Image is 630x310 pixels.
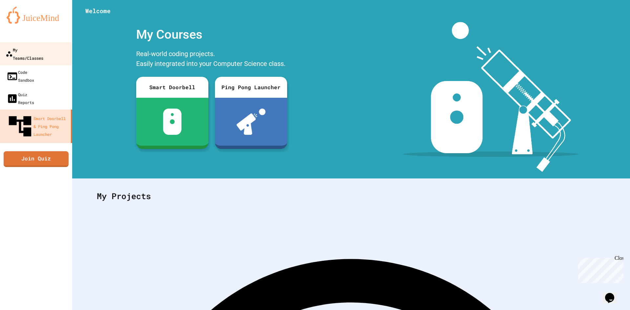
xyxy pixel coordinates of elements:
[576,255,623,283] iframe: chat widget
[7,113,68,140] div: Smart Doorbell & Ping Pong Launcher
[133,22,290,47] div: My Courses
[237,109,266,135] img: ppl-with-ball.png
[602,284,623,303] iframe: chat widget
[7,7,66,24] img: logo-orange.svg
[133,47,290,72] div: Real-world coding projects. Easily integrated into your Computer Science class.
[403,22,578,172] img: banner-image-my-projects.png
[7,91,34,106] div: Quiz Reports
[6,46,43,62] div: My Teams/Classes
[7,68,34,84] div: Code Sandbox
[4,151,69,167] a: Join Quiz
[3,3,45,42] div: Chat with us now!Close
[163,109,182,135] img: sdb-white.svg
[136,77,208,98] div: Smart Doorbell
[215,77,287,98] div: Ping Pong Launcher
[90,183,612,209] div: My Projects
